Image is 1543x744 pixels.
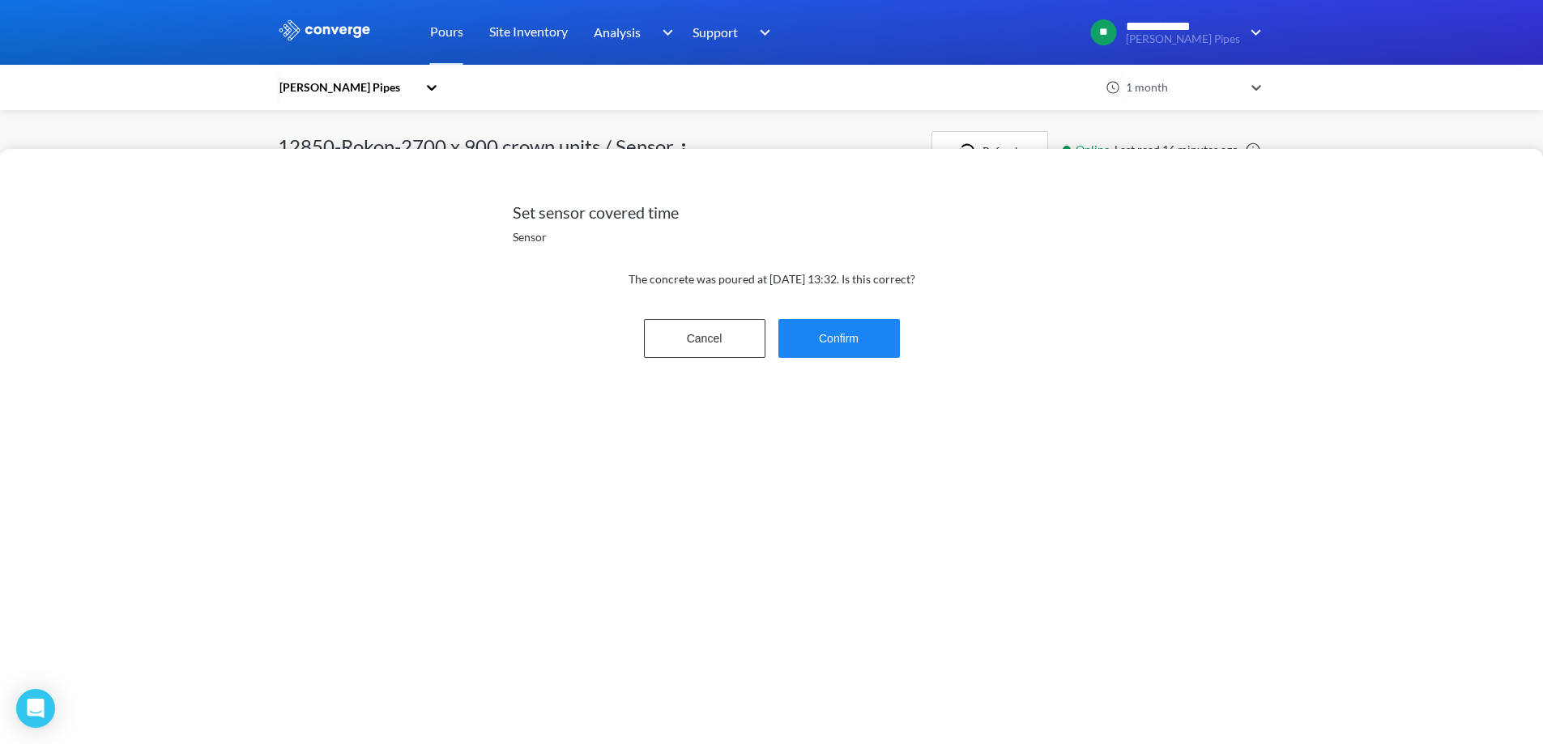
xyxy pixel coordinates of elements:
div: Open Intercom Messenger [16,689,55,728]
span: Sensor [513,228,547,246]
button: Confirm [778,319,900,358]
span: Support [693,22,738,42]
span: [PERSON_NAME] Pipes [1126,33,1240,45]
img: logo_ewhite.svg [278,19,372,40]
p: The concrete was poured at [DATE] 13:32. Is this correct? [513,257,1031,301]
span: Analysis [594,22,641,42]
img: downArrow.svg [749,23,775,42]
img: downArrow.svg [651,23,677,42]
img: downArrow.svg [1240,23,1266,42]
h2: Set sensor covered time [513,202,1031,222]
button: Cancel [644,319,765,358]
